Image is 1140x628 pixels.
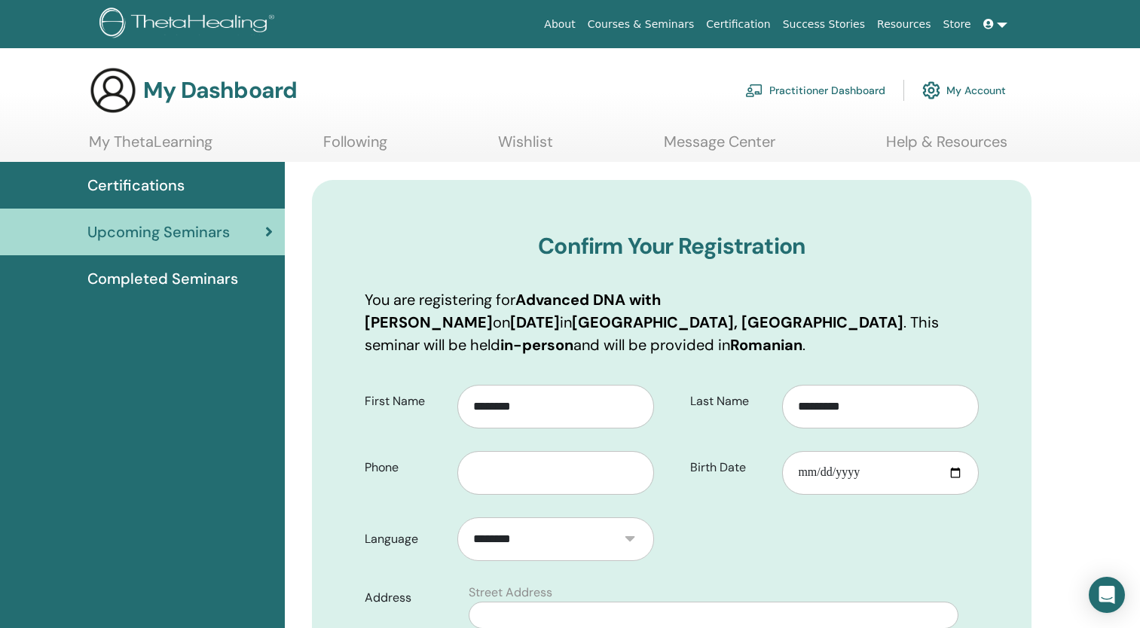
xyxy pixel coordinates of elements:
b: in-person [500,335,573,355]
a: Resources [871,11,937,38]
a: Certification [700,11,776,38]
a: Courses & Seminars [582,11,701,38]
label: First Name [353,387,457,416]
a: About [538,11,581,38]
label: Street Address [469,584,552,602]
b: [DATE] [510,312,560,332]
a: Wishlist [498,133,553,162]
a: Success Stories [777,11,871,38]
a: Message Center [664,133,775,162]
span: Upcoming Seminars [87,221,230,243]
a: Following [323,133,387,162]
label: Birth Date [679,453,783,482]
span: Certifications [87,174,185,197]
b: Romanian [730,335,802,355]
b: [GEOGRAPHIC_DATA], [GEOGRAPHIC_DATA] [572,312,903,332]
a: Practitioner Dashboard [745,74,885,107]
label: Address [353,584,460,612]
a: Store [937,11,977,38]
img: logo.png [99,8,280,41]
label: Language [353,525,457,553]
h3: Confirm Your Registration [365,233,979,260]
div: Open Intercom Messenger [1089,577,1125,613]
img: generic-user-icon.jpg [89,66,137,114]
a: My Account [922,74,1006,107]
label: Phone [353,453,457,482]
h3: My Dashboard [143,77,297,104]
p: You are registering for on in . This seminar will be held and will be provided in . [365,288,979,356]
a: Help & Resources [886,133,1007,162]
span: Completed Seminars [87,267,238,290]
img: cog.svg [922,78,940,103]
a: My ThetaLearning [89,133,212,162]
img: chalkboard-teacher.svg [745,84,763,97]
label: Last Name [679,387,783,416]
